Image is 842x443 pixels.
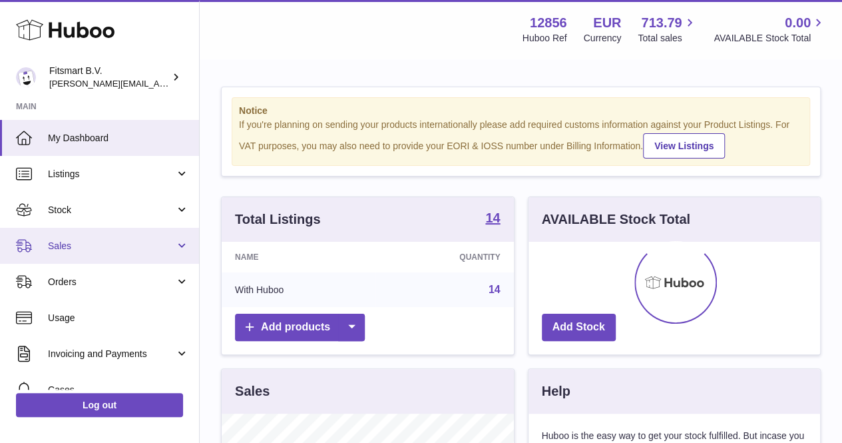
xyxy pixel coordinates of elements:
[48,276,175,288] span: Orders
[542,314,616,341] a: Add Stock
[239,105,803,117] strong: Notice
[638,14,697,45] a: 713.79 Total sales
[638,32,697,45] span: Total sales
[714,14,826,45] a: 0.00 AVAILABLE Stock Total
[239,119,803,159] div: If you're planning on sending your products internationally please add required customs informati...
[48,312,189,324] span: Usage
[714,32,826,45] span: AVAILABLE Stock Total
[485,211,500,224] strong: 14
[235,211,321,228] h3: Total Listings
[643,133,725,159] a: View Listings
[48,204,175,217] span: Stock
[785,14,811,32] span: 0.00
[16,67,36,87] img: jonathan@leaderoo.com
[530,14,567,32] strong: 12856
[48,384,189,396] span: Cases
[48,348,175,360] span: Invoicing and Payments
[48,240,175,252] span: Sales
[641,14,682,32] span: 713.79
[222,242,375,272] th: Name
[48,132,189,145] span: My Dashboard
[222,272,375,307] td: With Huboo
[485,211,500,227] a: 14
[542,211,690,228] h3: AVAILABLE Stock Total
[593,14,621,32] strong: EUR
[49,78,267,89] span: [PERSON_NAME][EMAIL_ADDRESS][DOMAIN_NAME]
[584,32,622,45] div: Currency
[48,168,175,181] span: Listings
[16,393,183,417] a: Log out
[523,32,567,45] div: Huboo Ref
[489,284,501,295] a: 14
[542,382,570,400] h3: Help
[49,65,169,90] div: Fitsmart B.V.
[235,382,270,400] h3: Sales
[375,242,513,272] th: Quantity
[235,314,365,341] a: Add products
